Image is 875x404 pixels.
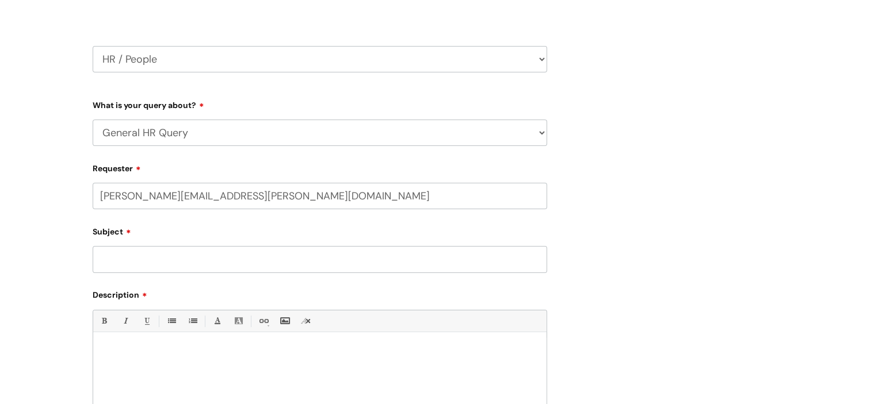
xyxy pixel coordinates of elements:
[210,314,224,328] a: Font Color
[93,97,547,110] label: What is your query about?
[97,314,111,328] a: Bold (Ctrl-B)
[93,223,547,237] label: Subject
[277,314,292,328] a: Insert Image...
[185,314,200,328] a: 1. Ordered List (Ctrl-Shift-8)
[93,183,547,209] input: Email
[256,314,270,328] a: Link
[164,314,178,328] a: • Unordered List (Ctrl-Shift-7)
[93,160,547,174] label: Requester
[299,314,313,328] a: Remove formatting (Ctrl-\)
[231,314,246,328] a: Back Color
[118,314,132,328] a: Italic (Ctrl-I)
[93,286,547,300] label: Description
[139,314,154,328] a: Underline(Ctrl-U)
